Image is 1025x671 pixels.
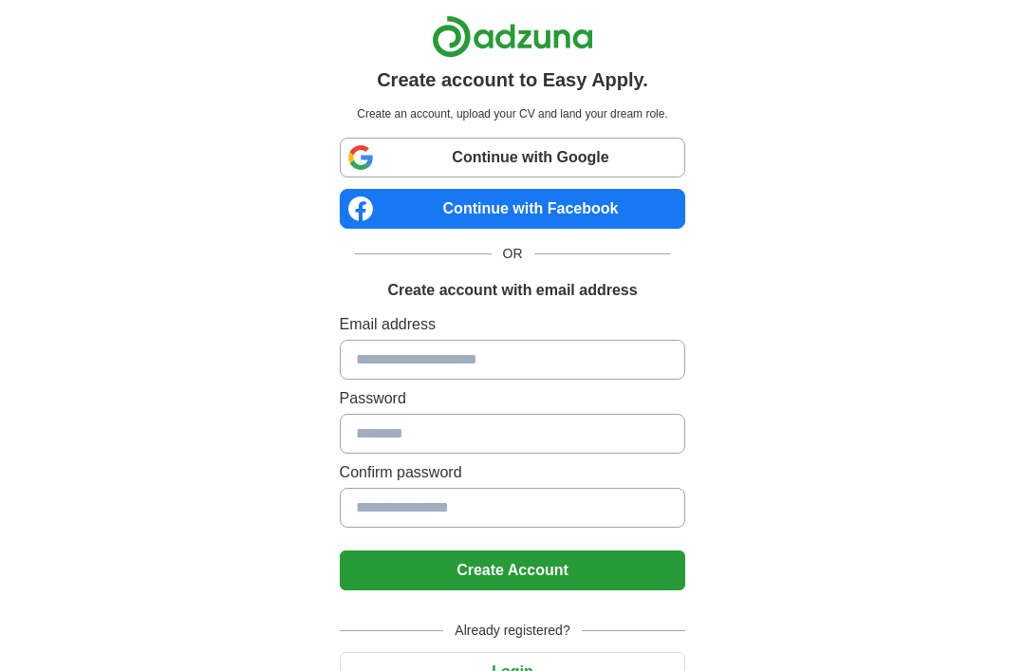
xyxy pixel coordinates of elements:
[344,105,682,122] p: Create an account, upload your CV and land your dream role.
[340,189,686,229] a: Continue with Facebook
[340,138,686,177] a: Continue with Google
[340,461,686,484] label: Confirm password
[443,621,581,641] span: Already registered?
[492,244,534,264] span: OR
[387,279,637,302] h1: Create account with email address
[340,550,686,590] button: Create Account
[432,15,593,58] img: Adzuna logo
[377,65,648,94] h1: Create account to Easy Apply.
[340,387,686,410] label: Password
[340,313,686,336] label: Email address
